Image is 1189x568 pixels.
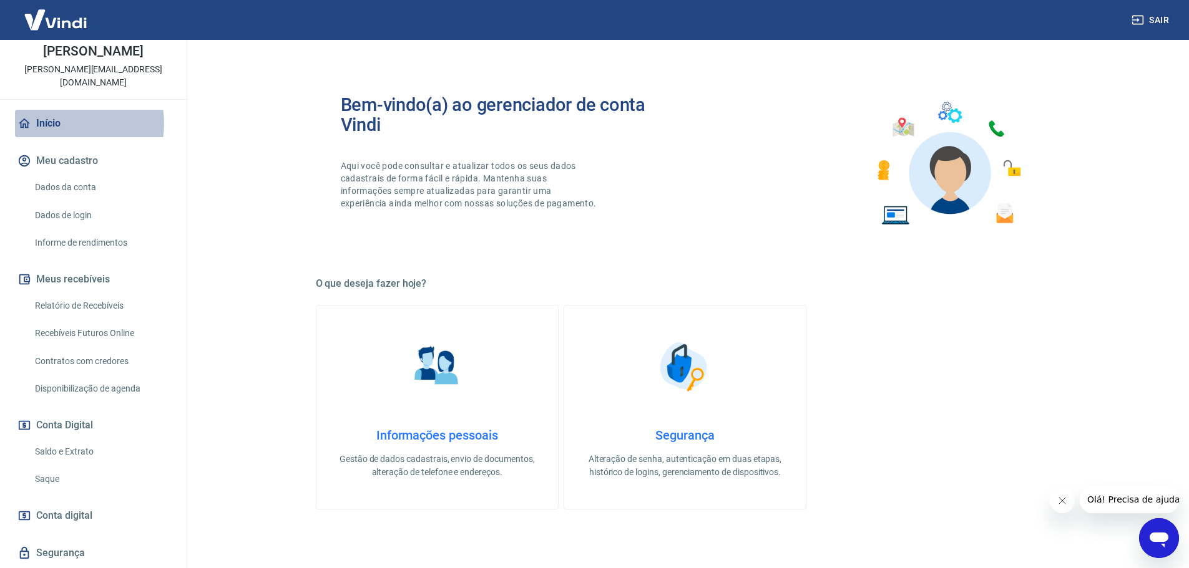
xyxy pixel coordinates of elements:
a: Relatório de Recebíveis [30,293,172,319]
img: Segurança [653,335,716,398]
a: Conta digital [15,502,172,529]
a: Saque [30,466,172,492]
iframe: Mensagem da empresa [1080,486,1179,513]
h2: Bem-vindo(a) ao gerenciador de conta Vindi [341,95,685,135]
button: Meus recebíveis [15,266,172,293]
button: Meu cadastro [15,147,172,175]
span: Conta digital [36,507,92,524]
a: Dados da conta [30,175,172,200]
img: Vindi [15,1,96,39]
iframe: Botão para abrir a janela de mensagens [1139,518,1179,558]
button: Sair [1129,9,1174,32]
p: Aqui você pode consultar e atualizar todos os seus dados cadastrais de forma fácil e rápida. Mant... [341,160,599,209]
a: Contratos com credores [30,349,172,374]
span: Olá! Precisa de ajuda? [7,9,105,19]
a: Início [15,110,172,137]
p: [PERSON_NAME] [43,45,143,58]
img: Informações pessoais [406,335,468,398]
a: Saldo e Extrato [30,439,172,465]
img: Imagem de um avatar masculino com diversos icones exemplificando as funcionalidades do gerenciado... [866,95,1030,233]
h4: Informações pessoais [336,428,538,443]
iframe: Fechar mensagem [1050,488,1075,513]
h4: Segurança [584,428,786,443]
a: Informações pessoaisInformações pessoaisGestão de dados cadastrais, envio de documentos, alteraçã... [316,305,559,509]
h5: O que deseja fazer hoje? [316,277,1055,290]
p: Gestão de dados cadastrais, envio de documentos, alteração de telefone e endereços. [336,453,538,479]
p: [PERSON_NAME][EMAIL_ADDRESS][DOMAIN_NAME] [10,63,177,89]
a: Recebíveis Futuros Online [30,320,172,346]
p: Alteração de senha, autenticação em duas etapas, histórico de logins, gerenciamento de dispositivos. [584,453,786,479]
button: Conta Digital [15,412,172,439]
a: Segurança [15,539,172,567]
a: SegurançaSegurançaAlteração de senha, autenticação em duas etapas, histórico de logins, gerenciam... [564,305,806,509]
a: Informe de rendimentos [30,230,172,256]
a: Disponibilização de agenda [30,376,172,402]
a: Dados de login [30,203,172,228]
